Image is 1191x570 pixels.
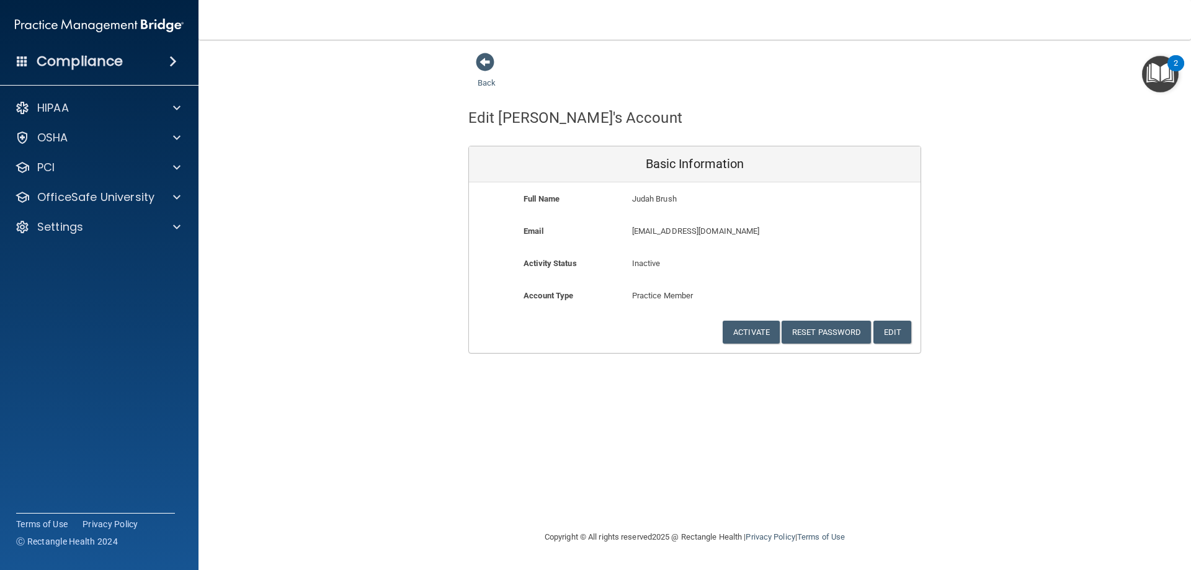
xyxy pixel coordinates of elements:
p: Practice Member [632,288,758,303]
p: OSHA [37,130,68,145]
p: Settings [37,220,83,234]
div: Copyright © All rights reserved 2025 @ Rectangle Health | | [468,517,921,557]
p: HIPAA [37,100,69,115]
a: OSHA [15,130,181,145]
a: Privacy Policy [83,518,138,530]
p: PCI [37,160,55,175]
div: 2 [1174,63,1178,79]
b: Full Name [524,194,560,203]
h4: Edit [PERSON_NAME]'s Account [468,110,682,126]
b: Activity Status [524,259,577,268]
b: Email [524,226,543,236]
button: Activate [723,321,780,344]
div: Basic Information [469,146,921,182]
p: Judah Brush [632,192,830,207]
a: Settings [15,220,181,234]
h4: Compliance [37,53,123,70]
span: Ⓒ Rectangle Health 2024 [16,535,118,548]
a: Back [478,63,496,87]
p: Inactive [632,256,758,271]
b: Account Type [524,291,573,300]
button: Edit [873,321,911,344]
a: Terms of Use [16,518,68,530]
img: PMB logo [15,13,184,38]
p: [EMAIL_ADDRESS][DOMAIN_NAME] [632,224,830,239]
a: HIPAA [15,100,181,115]
button: Reset Password [782,321,871,344]
p: OfficeSafe University [37,190,154,205]
a: PCI [15,160,181,175]
a: Privacy Policy [746,532,795,541]
a: Terms of Use [797,532,845,541]
a: OfficeSafe University [15,190,181,205]
button: Open Resource Center, 2 new notifications [1142,56,1179,92]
